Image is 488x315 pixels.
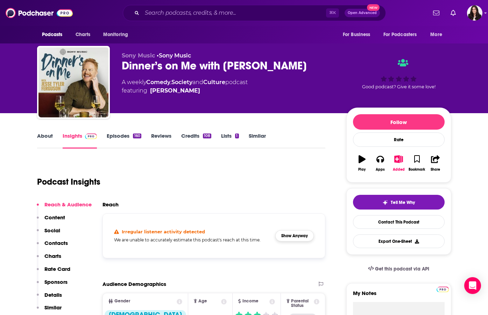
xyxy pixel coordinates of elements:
[338,28,379,41] button: open menu
[107,132,141,149] a: Episodes160
[37,227,60,240] button: Social
[358,167,366,172] div: Play
[44,304,62,311] p: Similar
[353,132,445,147] div: Rate
[37,240,68,253] button: Contacts
[37,214,65,227] button: Content
[382,200,388,205] img: tell me why sparkle
[170,79,171,85] span: ,
[353,195,445,210] button: tell me why sparkleTell Me Why
[376,167,385,172] div: Apps
[171,79,192,85] a: Society
[44,253,61,259] p: Charts
[326,8,339,18] span: ⌘ K
[151,132,171,149] a: Reviews
[467,5,482,21] img: User Profile
[44,240,68,246] p: Contacts
[408,151,426,176] button: Bookmark
[353,114,445,130] button: Follow
[192,79,203,85] span: and
[198,299,207,303] span: Age
[44,279,68,285] p: Sponsors
[425,28,451,41] button: open menu
[44,292,62,298] p: Details
[37,292,62,304] button: Details
[63,132,97,149] a: InsightsPodchaser Pro
[123,5,386,21] div: Search podcasts, credits, & more...
[362,84,436,89] span: Good podcast? Give it some love!
[467,5,482,21] button: Show profile menu
[37,177,100,187] h1: Podcast Insights
[345,9,380,17] button: Open AdvancedNew
[98,28,137,41] button: open menu
[235,133,239,138] div: 1
[37,253,61,266] button: Charts
[391,200,415,205] span: Tell Me Why
[122,87,248,95] span: featuring
[371,151,389,176] button: Apps
[203,133,211,138] div: 108
[76,30,91,40] span: Charts
[383,30,417,40] span: For Podcasters
[348,11,377,15] span: Open Advanced
[44,227,60,234] p: Social
[85,133,97,139] img: Podchaser Pro
[367,4,380,11] span: New
[375,266,429,272] span: Get this podcast via API
[275,230,314,241] button: Show Anyway
[37,279,68,292] button: Sponsors
[71,28,95,41] a: Charts
[430,30,442,40] span: More
[353,290,445,302] label: My Notes
[249,132,266,149] a: Similar
[431,167,440,172] div: Share
[122,78,248,95] div: A weekly podcast
[114,237,270,242] h5: We are unable to accurately estimate this podcast's reach at this time.
[142,7,326,19] input: Search podcasts, credits, & more...
[38,47,108,117] img: Dinner’s on Me with Jesse Tyler Ferguson
[448,7,459,19] a: Show notifications dropdown
[37,132,53,149] a: About
[409,167,425,172] div: Bookmark
[430,7,442,19] a: Show notifications dropdown
[122,52,155,59] span: Sony Music
[44,201,92,208] p: Reach & Audience
[114,299,130,303] span: Gender
[159,52,191,59] a: Sony Music
[353,234,445,248] button: Export One-Sheet
[393,167,405,172] div: Added
[426,151,444,176] button: Share
[150,87,200,95] a: Jesse Tyler Ferguson
[157,52,191,59] span: •
[103,30,128,40] span: Monitoring
[353,215,445,229] a: Contact This Podcast
[37,201,92,214] button: Reach & Audience
[437,287,449,292] img: Podchaser Pro
[181,132,211,149] a: Credits108
[353,151,371,176] button: Play
[122,229,205,234] h4: Irregular listener activity detected
[362,260,435,278] a: Get this podcast via API
[221,132,239,149] a: Lists1
[37,28,72,41] button: open menu
[379,28,427,41] button: open menu
[291,299,313,308] span: Parental Status
[44,266,70,272] p: Rate Card
[389,151,408,176] button: Added
[242,299,259,303] span: Income
[346,52,451,96] div: Good podcast? Give it some love!
[42,30,63,40] span: Podcasts
[203,79,225,85] a: Culture
[146,79,170,85] a: Comedy
[437,286,449,292] a: Pro website
[6,6,73,20] img: Podchaser - Follow, Share and Rate Podcasts
[464,277,481,294] div: Open Intercom Messenger
[343,30,370,40] span: For Business
[102,201,119,208] h2: Reach
[133,133,141,138] div: 160
[102,281,166,287] h2: Audience Demographics
[467,5,482,21] span: Logged in as RebeccaShapiro
[44,214,65,221] p: Content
